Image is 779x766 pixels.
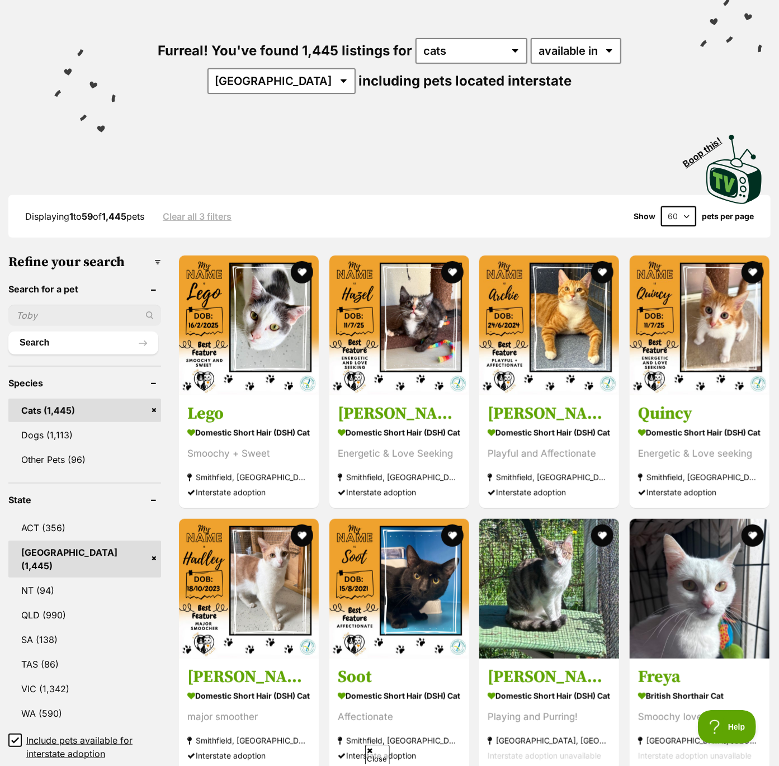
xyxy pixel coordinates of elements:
a: Lego Domestic Short Hair (DSH) Cat Smoochy + Sweet Smithfield, [GEOGRAPHIC_DATA] Interstate adoption [179,395,319,508]
div: Affectionate [338,710,461,725]
span: Show [634,212,655,221]
strong: 1,445 [102,211,126,222]
div: Playful and Affectionate [488,446,611,461]
strong: Domestic Short Hair (DSH) Cat [187,424,310,441]
strong: Domestic Short Hair (DSH) Cat [488,424,611,441]
strong: Smithfield, [GEOGRAPHIC_DATA] [187,733,310,748]
strong: Smithfield, [GEOGRAPHIC_DATA] [488,470,611,485]
div: Energetic & Love seeking [638,446,761,461]
strong: Domestic Short Hair (DSH) Cat [638,424,761,441]
a: ACT (356) [8,516,161,540]
header: Search for a pet [8,284,161,294]
strong: Smithfield, [GEOGRAPHIC_DATA] [638,470,761,485]
img: Soot - Domestic Short Hair (DSH) Cat [329,519,469,659]
header: Species [8,378,161,388]
h3: [PERSON_NAME] [187,666,310,688]
a: Clear all 3 filters [163,211,232,221]
img: Hazel - Domestic Short Hair (DSH) Cat [329,256,469,395]
button: favourite [441,261,463,283]
a: [PERSON_NAME] Domestic Short Hair (DSH) Cat Playful and Affectionate Smithfield, [GEOGRAPHIC_DATA... [479,395,619,508]
strong: 1 [69,211,73,222]
img: Lego - Domestic Short Hair (DSH) Cat [179,256,319,395]
h3: Quincy [638,403,761,424]
a: [PERSON_NAME] Domestic Short Hair (DSH) Cat Energetic & Love Seeking Smithfield, [GEOGRAPHIC_DATA... [329,395,469,508]
span: Furreal! You've found 1,445 listings for [158,42,412,59]
button: favourite [291,261,313,283]
button: favourite [742,524,764,547]
img: PetRescue TV logo [706,135,762,204]
a: Quincy Domestic Short Hair (DSH) Cat Energetic & Love seeking Smithfield, [GEOGRAPHIC_DATA] Inter... [630,395,769,508]
button: Search [8,332,158,354]
div: Interstate adoption [187,485,310,500]
span: Boop this! [681,129,733,169]
div: Energetic & Love Seeking [338,446,461,461]
a: TAS (86) [8,652,161,676]
a: [GEOGRAPHIC_DATA] (1,445) [8,541,161,578]
img: Tommy - Domestic Short Hair (DSH) Cat [479,519,619,659]
label: pets per page [702,212,754,221]
div: Interstate adoption [338,748,461,763]
span: Interstate adoption unavailable [638,751,752,760]
button: favourite [742,261,764,283]
a: VIC (1,342) [8,677,161,701]
strong: Smithfield, [GEOGRAPHIC_DATA] [338,733,461,748]
h3: Soot [338,666,461,688]
strong: Domestic Short Hair (DSH) Cat [187,688,310,704]
button: favourite [591,524,613,547]
button: favourite [441,524,463,547]
h3: Refine your search [8,254,161,270]
span: including pets located interstate [359,73,572,89]
a: Include pets available for interstate adoption [8,734,161,760]
div: Interstate adoption [338,485,461,500]
strong: Domestic Short Hair (DSH) Cat [488,688,611,704]
img: Archie - Domestic Short Hair (DSH) Cat [479,256,619,395]
div: Smoochy + Sweet [187,446,310,461]
iframe: Help Scout Beacon - Open [698,710,757,744]
header: State [8,495,161,505]
span: Close [365,745,390,764]
span: Interstate adoption unavailable [488,751,601,760]
strong: Smithfield, [GEOGRAPHIC_DATA] [338,470,461,485]
div: Interstate adoption [638,485,761,500]
img: Freya - British Shorthair Cat [630,519,769,659]
span: Displaying to of pets [25,211,144,222]
div: Interstate adoption [187,748,310,763]
input: Toby [8,305,161,326]
strong: Domestic Short Hair (DSH) Cat [338,424,461,441]
div: Interstate adoption [488,485,611,500]
button: favourite [591,261,613,283]
h3: Lego [187,403,310,424]
strong: [GEOGRAPHIC_DATA], [GEOGRAPHIC_DATA] [638,733,761,748]
h3: Freya [638,666,761,688]
div: Playing and Purring! [488,710,611,725]
strong: British Shorthair Cat [638,688,761,704]
h3: [PERSON_NAME] [488,666,611,688]
strong: [GEOGRAPHIC_DATA], [GEOGRAPHIC_DATA] [488,733,611,748]
a: SA (138) [8,628,161,651]
a: QLD (990) [8,603,161,627]
h3: [PERSON_NAME] [338,403,461,424]
a: NT (94) [8,579,161,602]
button: favourite [291,524,313,547]
h3: [PERSON_NAME] [488,403,611,424]
a: WA (590) [8,702,161,725]
img: Hadley - Domestic Short Hair (DSH) Cat [179,519,319,659]
strong: 59 [82,211,93,222]
strong: Smithfield, [GEOGRAPHIC_DATA] [187,470,310,485]
span: Include pets available for interstate adoption [26,734,161,760]
div: Smoochy love bug 🩷 [638,710,761,725]
img: Quincy - Domestic Short Hair (DSH) Cat [630,256,769,395]
a: Other Pets (96) [8,448,161,471]
a: Cats (1,445) [8,399,161,422]
div: major smoother [187,710,310,725]
strong: Domestic Short Hair (DSH) Cat [338,688,461,704]
a: Boop this! [706,125,762,206]
a: Dogs (1,113) [8,423,161,447]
